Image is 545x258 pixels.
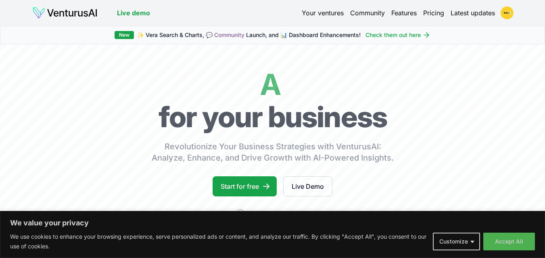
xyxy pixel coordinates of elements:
[501,6,514,19] img: ACg8ocIKKihknojPAQsE0lsxLlE-uQb4sVblno0_M96Mv6y9X0hJi3E=s96-c
[350,8,385,18] a: Community
[213,176,277,196] a: Start for free
[391,8,417,18] a: Features
[423,8,444,18] a: Pricing
[117,8,150,18] a: Live demo
[115,31,134,39] div: New
[32,6,98,19] img: logo
[10,232,427,251] p: We use cookies to enhance your browsing experience, serve personalized ads or content, and analyz...
[137,31,361,39] span: ✨ Vera Search & Charts, 💬 Launch, and 📊 Dashboard Enhancements!
[451,8,495,18] a: Latest updates
[10,218,535,228] p: We value your privacy
[483,233,535,250] button: Accept All
[365,31,430,39] a: Check them out here
[433,233,480,250] button: Customize
[283,176,332,196] a: Live Demo
[302,8,344,18] a: Your ventures
[214,31,244,38] a: Community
